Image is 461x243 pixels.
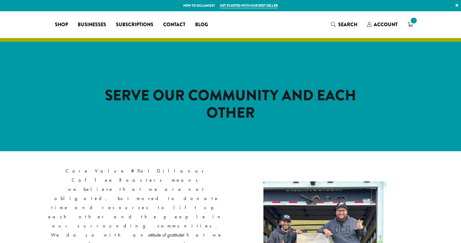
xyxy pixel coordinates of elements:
[148,232,183,238] em: attitude of gratitude
[55,21,68,29] span: Shop
[220,3,278,8] a: Get started with our best seller
[78,21,106,29] span: Businesses
[338,21,357,28] span: Search
[326,20,362,30] a: Search
[116,21,153,29] span: Subscriptions
[100,87,361,122] h1: Serve our community and each other
[163,21,185,29] span: Contact
[50,20,73,30] a: Shop
[66,168,140,174] a: Core Value #11
[374,21,398,28] span: Account
[195,21,208,29] span: Blog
